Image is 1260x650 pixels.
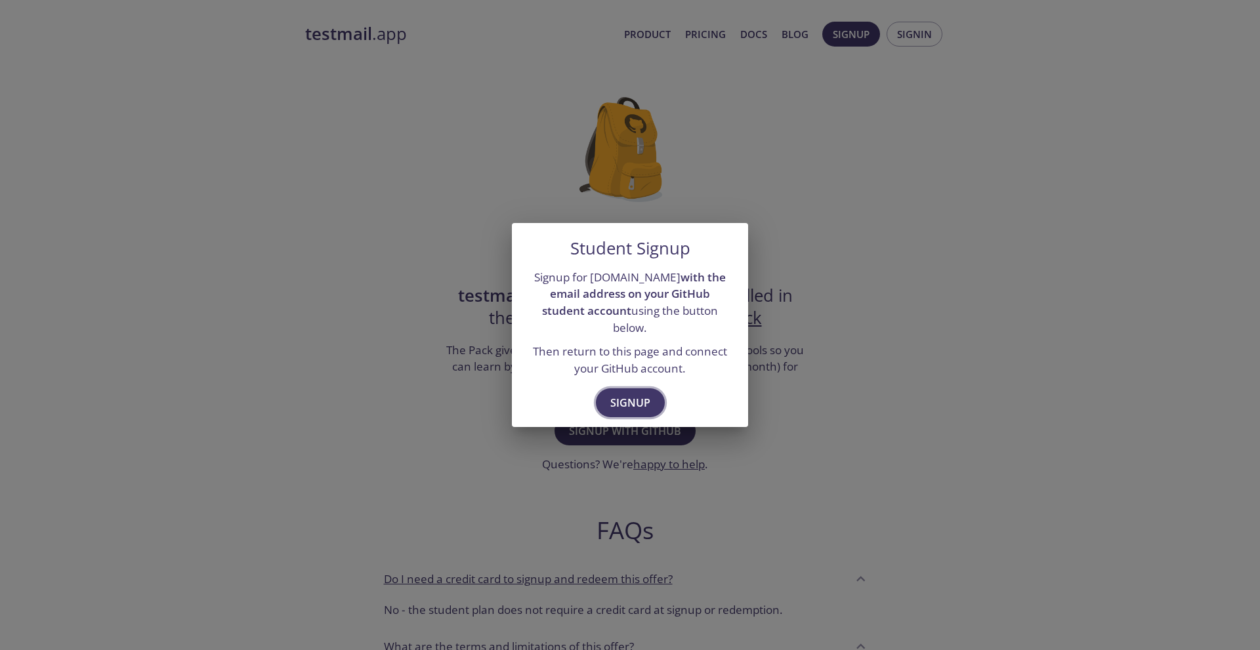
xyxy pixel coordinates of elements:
p: Then return to this page and connect your GitHub account. [528,343,732,376]
strong: with the email address on your GitHub student account [542,270,726,318]
p: Signup for [DOMAIN_NAME] using the button below. [528,269,732,336]
h5: Student Signup [570,239,690,258]
button: Signup [596,388,665,417]
span: Signup [610,394,650,412]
